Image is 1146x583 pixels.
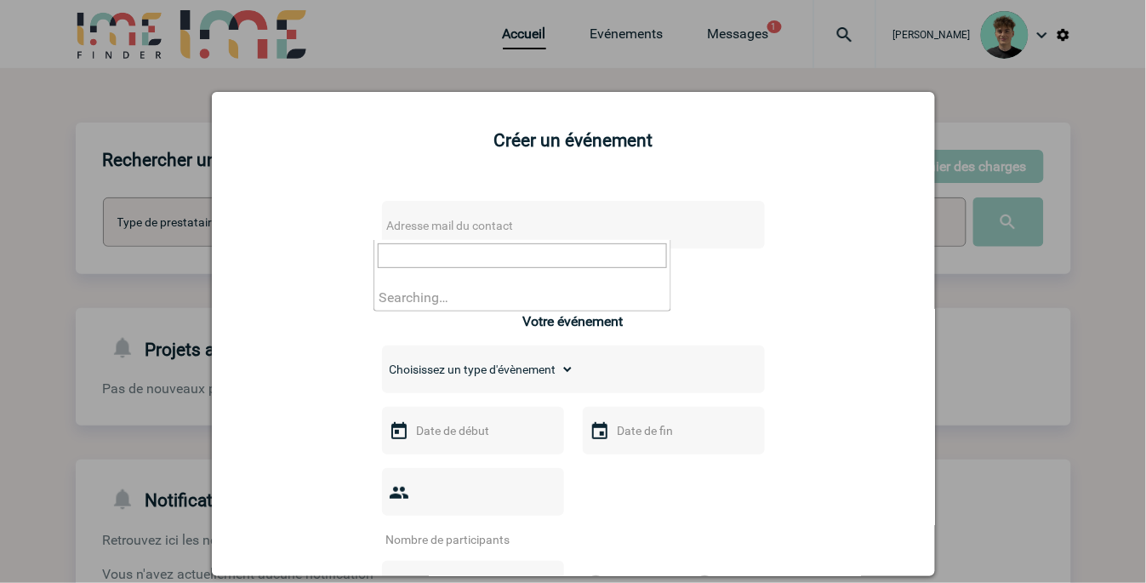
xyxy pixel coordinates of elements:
span: Adresse mail du contact [387,219,514,232]
input: Date de début [413,420,530,442]
h3: Votre événement [523,313,624,329]
input: Nombre de participants [382,529,542,551]
li: Searching… [374,284,670,311]
input: Date de fin [613,420,731,442]
h2: Créer un événement [233,130,914,151]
